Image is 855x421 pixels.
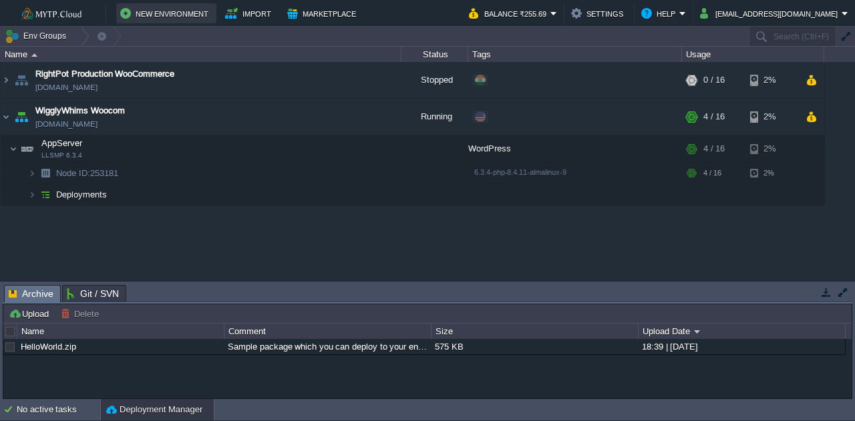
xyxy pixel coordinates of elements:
[683,47,824,62] div: Usage
[700,5,842,21] button: [EMAIL_ADDRESS][DOMAIN_NAME]
[36,163,55,183] img: AMDAwAAAACH5BAEAAAAALAAAAAABAAEAAAICRAEAOw==
[639,324,845,339] div: Upload Date
[28,163,36,183] img: AMDAwAAAACH5BAEAAAAALAAAAAABAAEAAAICRAEAOw==
[9,308,53,320] button: Upload
[474,168,566,176] span: 6.3.4-php-8.4.11-almalinux-9
[641,5,679,21] button: Help
[703,163,721,183] div: 4 / 16
[35,104,125,117] a: WigglyWhims Woocom
[41,151,82,159] span: LLSMP 6.3.4
[21,342,76,352] a: HelloWorld.zip
[469,47,681,62] div: Tags
[639,339,844,354] div: 18:39 | [DATE]
[28,184,36,205] img: AMDAwAAAACH5BAEAAAAALAAAAAABAAEAAAICRAEAOw==
[55,167,120,179] span: 253181
[469,5,550,21] button: Balance ₹255.69
[571,5,627,21] button: Settings
[224,339,430,354] div: Sample package which you can deploy to your environment. Feel free to delete and upload a package...
[9,135,17,162] img: AMDAwAAAACH5BAEAAAAALAAAAAABAAEAAAICRAEAOw==
[55,167,120,179] a: Node ID:253181
[31,53,37,57] img: AMDAwAAAACH5BAEAAAAALAAAAAABAAEAAAICRAEAOw==
[225,5,275,21] button: Import
[225,324,431,339] div: Comment
[35,117,98,131] a: [DOMAIN_NAME]
[468,135,682,162] div: WordPress
[56,168,90,178] span: Node ID:
[55,189,109,200] a: Deployments
[12,99,31,135] img: AMDAwAAAACH5BAEAAAAALAAAAAABAAEAAAICRAEAOw==
[703,62,725,98] div: 0 / 16
[18,135,37,162] img: AMDAwAAAACH5BAEAAAAALAAAAAABAAEAAAICRAEAOw==
[106,403,202,416] button: Deployment Manager
[40,138,84,148] a: AppServerLLSMP 6.3.4
[432,339,637,354] div: 575 KB
[750,163,794,183] div: 2%
[17,399,100,420] div: No active tasks
[120,5,212,21] button: New Environment
[61,308,103,320] button: Delete
[67,286,119,302] span: Git / SVN
[703,135,725,162] div: 4 / 16
[5,5,96,22] img: MyTP.Cloud
[401,99,468,135] div: Running
[1,62,11,98] img: AMDAwAAAACH5BAEAAAAALAAAAAABAAEAAAICRAEAOw==
[35,67,174,81] a: RightPot Production WooCommerce
[750,62,794,98] div: 2%
[402,47,468,62] div: Status
[9,286,53,302] span: Archive
[401,62,468,98] div: Stopped
[36,184,55,205] img: AMDAwAAAACH5BAEAAAAALAAAAAABAAEAAAICRAEAOw==
[750,135,794,162] div: 2%
[287,5,360,21] button: Marketplace
[5,27,71,45] button: Env Groups
[1,99,11,135] img: AMDAwAAAACH5BAEAAAAALAAAAAABAAEAAAICRAEAOw==
[12,62,31,98] img: AMDAwAAAACH5BAEAAAAALAAAAAABAAEAAAICRAEAOw==
[750,99,794,135] div: 2%
[1,47,401,62] div: Name
[35,81,98,94] a: [DOMAIN_NAME]
[40,137,84,149] span: AppServer
[18,324,224,339] div: Name
[703,99,725,135] div: 4 / 16
[432,324,638,339] div: Size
